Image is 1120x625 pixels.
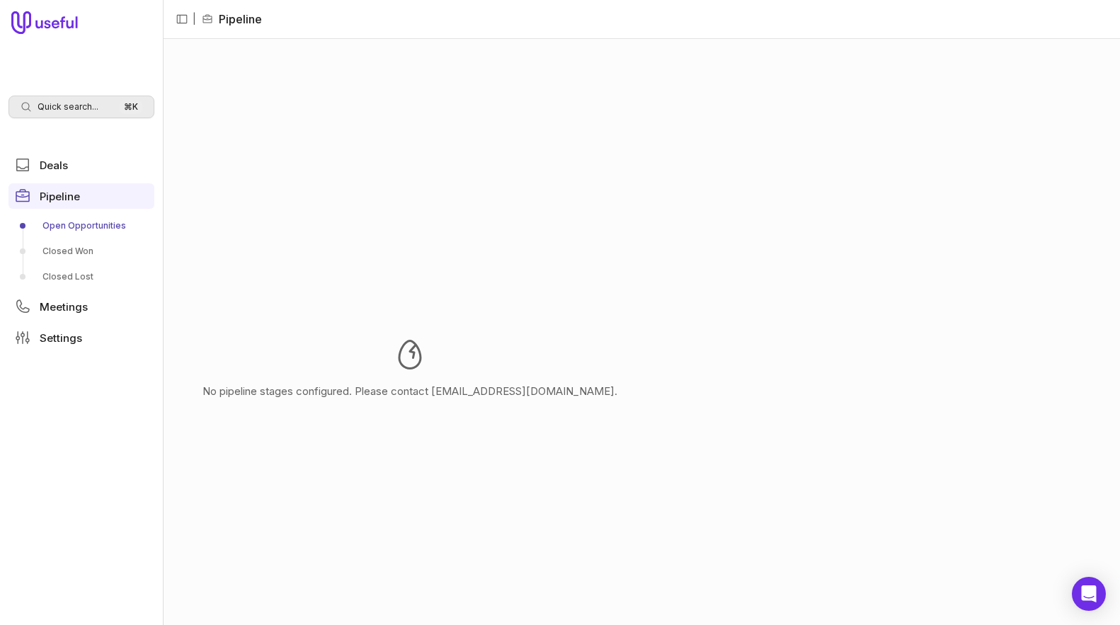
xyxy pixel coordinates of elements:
[8,214,154,237] a: Open Opportunities
[193,11,196,28] span: |
[8,183,154,209] a: Pipeline
[120,100,142,114] kbd: ⌘ K
[40,302,88,312] span: Meetings
[8,152,154,178] a: Deals
[8,240,154,263] a: Closed Won
[8,265,154,288] a: Closed Lost
[8,214,154,288] div: Pipeline submenu
[8,325,154,350] a: Settings
[8,294,154,319] a: Meetings
[38,101,98,113] span: Quick search...
[202,383,617,400] p: No pipeline stages configured. Please contact [EMAIL_ADDRESS][DOMAIN_NAME].
[202,11,262,28] li: Pipeline
[40,191,80,202] span: Pipeline
[171,8,193,30] button: Collapse sidebar
[40,333,82,343] span: Settings
[40,160,68,171] span: Deals
[1072,577,1106,611] div: Open Intercom Messenger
